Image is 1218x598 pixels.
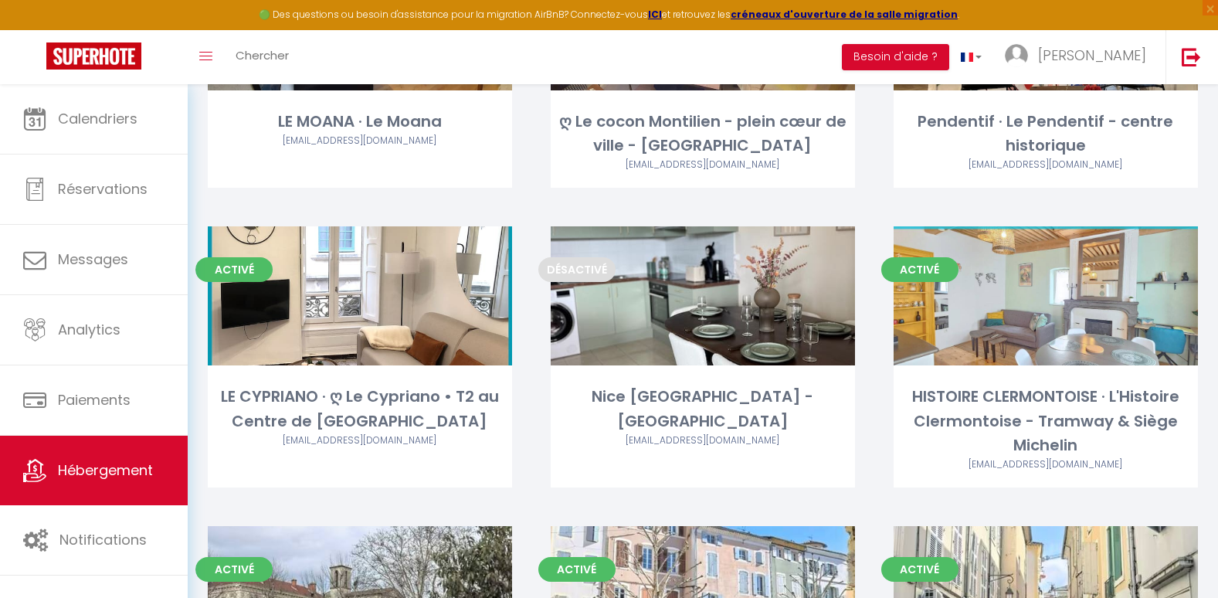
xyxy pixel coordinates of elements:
span: Paiements [58,390,131,409]
div: Airbnb [551,158,855,172]
div: Airbnb [551,433,855,448]
span: Désactivé [538,257,616,282]
button: Besoin d'aide ? [842,44,949,70]
div: LE MOANA · Le Moana [208,110,512,134]
div: Airbnb [894,158,1198,172]
span: Calendriers [58,109,137,128]
span: Activé [195,257,273,282]
div: Airbnb [894,457,1198,472]
div: Airbnb [208,134,512,148]
div: HISTOIRE CLERMONTOISE · L'Histoire Clermontoise - Tramway & Siège Michelin [894,385,1198,457]
span: Messages [58,250,128,269]
div: ღ Le cocon Montilien - plein cœur de ville - [GEOGRAPHIC_DATA] [551,110,855,158]
div: Pendentif · Le Pendentif - centre historique [894,110,1198,158]
a: ... [PERSON_NAME] [993,30,1165,84]
a: Chercher [224,30,300,84]
img: ... [1005,44,1028,67]
span: Activé [538,557,616,582]
button: Ouvrir le widget de chat LiveChat [12,6,59,53]
span: Chercher [236,47,289,63]
div: LE CYPRIANO · ღ Le Cypriano • T2 au Centre de [GEOGRAPHIC_DATA] [208,385,512,433]
div: Nice [GEOGRAPHIC_DATA] - [GEOGRAPHIC_DATA] [551,385,855,433]
a: ICI [648,8,662,21]
span: Analytics [58,320,120,339]
span: Notifications [59,530,147,549]
span: Réservations [58,179,148,199]
span: Activé [195,557,273,582]
img: Super Booking [46,42,141,70]
span: Hébergement [58,460,153,480]
span: Activé [881,257,958,282]
img: logout [1182,47,1201,66]
a: créneaux d'ouverture de la salle migration [731,8,958,21]
span: [PERSON_NAME] [1038,46,1146,65]
span: Activé [881,557,958,582]
div: Airbnb [208,433,512,448]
